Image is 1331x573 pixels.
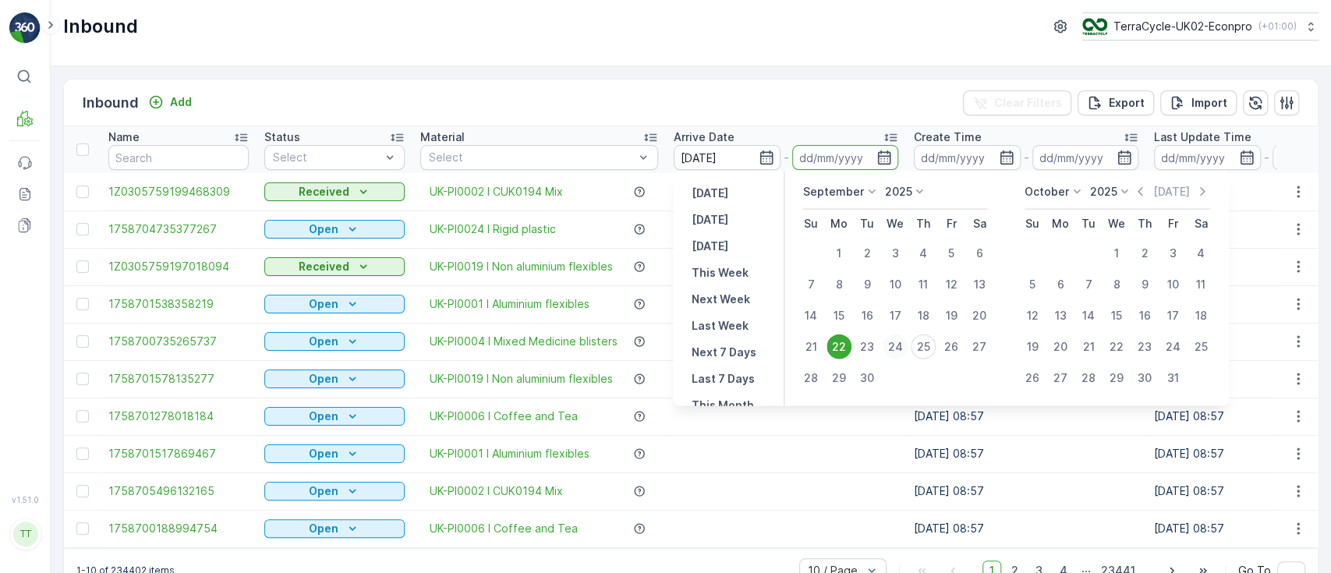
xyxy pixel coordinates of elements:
[430,409,578,424] a: UK-PI0006 I Coffee and Tea
[83,92,139,114] p: Inbound
[1104,334,1129,359] div: 22
[1132,272,1157,297] div: 9
[1020,334,1045,359] div: 19
[883,241,908,266] div: 3
[430,259,613,274] a: UK-PI0019 I Non aluminium flexibles
[685,210,735,229] button: Today
[967,272,992,297] div: 13
[142,93,198,111] button: Add
[108,521,249,536] a: 1758700188994754
[1046,210,1074,238] th: Monday
[1048,366,1073,391] div: 27
[855,303,880,328] div: 16
[1024,148,1029,167] p: -
[939,241,964,266] div: 5
[309,483,338,499] p: Open
[76,485,89,497] div: Toggle Row Selected
[264,220,405,239] button: Open
[108,296,249,312] a: 1758701538358219
[13,522,38,546] div: TT
[798,366,823,391] div: 28
[685,264,755,282] button: This Week
[264,182,405,201] button: Received
[855,366,880,391] div: 30
[1074,210,1103,238] th: Tuesday
[792,145,899,170] input: dd/mm/yyyy
[9,12,41,44] img: logo
[1076,334,1101,359] div: 21
[965,210,993,238] th: Saturday
[692,345,756,360] p: Next 7 Days
[273,150,381,165] p: Select
[430,334,618,349] span: UK-PI0004 I Mixed Medicine blisters
[430,483,563,499] a: UK-PI0002 I CUK0194 Mix
[1020,272,1045,297] div: 5
[883,272,908,297] div: 10
[994,95,1062,111] p: Clear Filters
[798,272,823,297] div: 7
[264,257,405,276] button: Received
[967,334,992,359] div: 27
[1264,148,1269,167] p: -
[1160,366,1185,391] div: 31
[963,90,1071,115] button: Clear Filters
[108,129,140,145] p: Name
[170,94,192,110] p: Add
[1076,272,1101,297] div: 7
[906,398,1146,435] td: [DATE] 08:57
[76,223,89,235] div: Toggle Row Selected
[1154,145,1261,170] input: dd/mm/yyyy
[909,210,937,238] th: Thursday
[108,184,249,200] a: 1Z0305759199468309
[108,371,249,387] a: 1758701578135277
[685,290,756,309] button: Next Week
[430,221,556,237] a: UK-PI0024 I Rigid plastic
[76,447,89,460] div: Toggle Row Selected
[911,334,936,359] div: 25
[264,295,405,313] button: Open
[827,303,851,328] div: 15
[309,371,338,387] p: Open
[1187,210,1215,238] th: Saturday
[1048,334,1073,359] div: 20
[1082,18,1107,35] img: terracycle_logo_wKaHoWT.png
[885,184,912,200] p: 2025
[1076,366,1101,391] div: 28
[1188,272,1213,297] div: 11
[63,14,138,39] p: Inbound
[1025,184,1069,200] p: October
[937,210,965,238] th: Friday
[299,259,349,274] p: Received
[1020,303,1045,328] div: 12
[1191,95,1227,111] p: Import
[827,334,851,359] div: 22
[108,221,249,237] span: 1758704735377267
[309,521,338,536] p: Open
[76,522,89,535] div: Toggle Row Selected
[108,409,249,424] span: 1758701278018184
[1154,129,1251,145] p: Last Update Time
[264,444,405,463] button: Open
[264,482,405,500] button: Open
[666,248,906,285] td: [DATE]
[911,241,936,266] div: 4
[309,409,338,424] p: Open
[1104,303,1129,328] div: 15
[430,296,589,312] a: UK-PI0001 I Aluminium flexibles
[309,221,338,237] p: Open
[827,241,851,266] div: 1
[264,332,405,351] button: Open
[692,371,755,387] p: Last 7 Days
[1132,303,1157,328] div: 16
[430,184,563,200] span: UK-PI0002 I CUK0194 Mix
[430,446,589,462] a: UK-PI0001 I Aluminium flexibles
[430,521,578,536] span: UK-PI0006 I Coffee and Tea
[827,366,851,391] div: 29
